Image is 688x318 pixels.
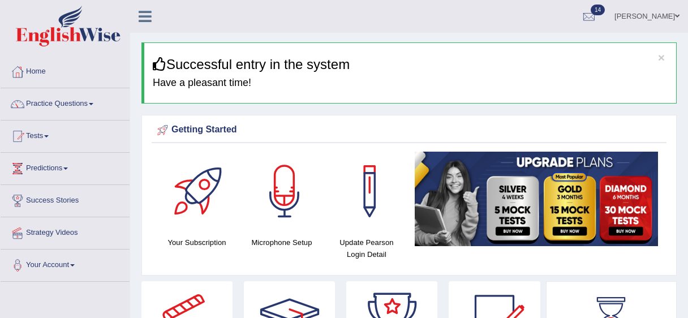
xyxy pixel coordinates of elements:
[658,51,665,63] button: ×
[1,88,130,117] a: Practice Questions
[1,56,130,84] a: Home
[154,122,664,139] div: Getting Started
[1,121,130,149] a: Tests
[591,5,605,15] span: 14
[330,237,403,260] h4: Update Pearson Login Detail
[160,237,234,248] h4: Your Subscription
[1,153,130,181] a: Predictions
[153,57,668,72] h3: Successful entry in the system
[415,152,658,246] img: small5.jpg
[1,250,130,278] a: Your Account
[1,185,130,213] a: Success Stories
[153,78,668,89] h4: Have a pleasant time!
[245,237,319,248] h4: Microphone Setup
[1,217,130,246] a: Strategy Videos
